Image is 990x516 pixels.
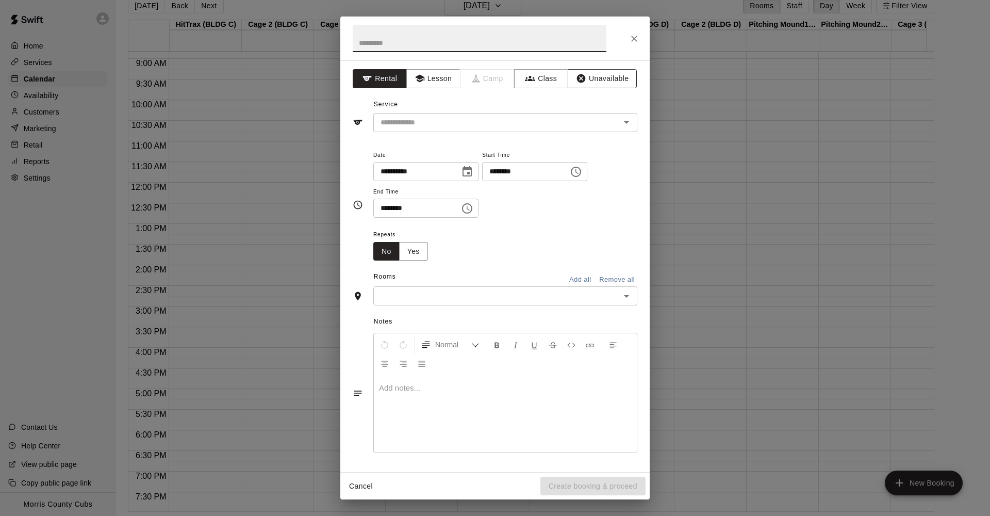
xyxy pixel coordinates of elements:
button: Class [514,69,568,88]
button: Redo [394,335,412,354]
svg: Rooms [353,291,363,301]
span: Start Time [482,149,587,163]
button: Close [625,29,643,48]
svg: Service [353,117,363,127]
span: Date [373,149,478,163]
button: Justify Align [413,354,431,373]
button: Insert Link [581,335,599,354]
button: Insert Code [563,335,580,354]
button: No [373,242,400,261]
button: Format Strikethrough [544,335,562,354]
button: Left Align [604,335,622,354]
svg: Timing [353,200,363,210]
span: Normal [435,340,471,350]
button: Format Italics [507,335,524,354]
span: Rooms [374,273,396,280]
button: Right Align [394,354,412,373]
button: Undo [376,335,393,354]
button: Format Underline [525,335,543,354]
button: Formatting Options [417,335,484,354]
button: Lesson [406,69,460,88]
button: Center Align [376,354,393,373]
button: Choose time, selected time is 12:00 PM [566,162,586,182]
span: Camps can only be created in the Services page [460,69,515,88]
button: Choose time, selected time is 12:30 PM [457,198,477,219]
button: Add all [564,272,597,288]
button: Rental [353,69,407,88]
button: Cancel [344,477,377,496]
button: Unavailable [568,69,637,88]
button: Open [619,289,634,303]
button: Choose date, selected date is Oct 19, 2025 [457,162,477,182]
div: outlined button group [373,242,428,261]
button: Yes [399,242,428,261]
button: Remove all [597,272,637,288]
button: Open [619,115,634,130]
span: Service [374,101,398,108]
span: Repeats [373,228,436,242]
button: Format Bold [488,335,506,354]
span: End Time [373,185,478,199]
span: Notes [374,314,637,330]
svg: Notes [353,388,363,398]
